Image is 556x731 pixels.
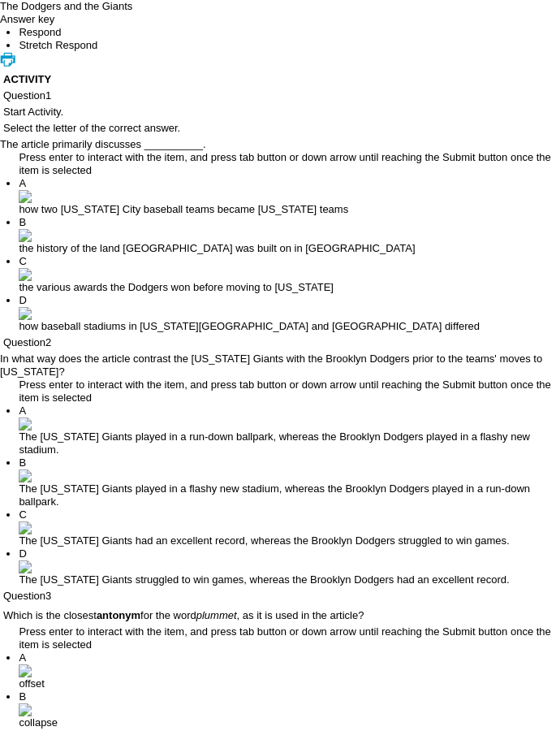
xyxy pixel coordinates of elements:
[19,703,32,716] img: B.gif
[19,216,26,228] span: B
[19,521,32,534] img: C.gif
[3,89,553,102] p: Question
[19,378,550,404] span: Press enter to interact with the item, and press tab button or down arrow until reaching the Subm...
[19,404,556,456] li: The [US_STATE] Giants played in a run-down ballpark, whereas the Brooklyn Dodgers played in a fla...
[19,404,26,417] span: A
[19,39,556,52] li: This is the Stretch Respond Tab
[3,122,553,135] p: Select the letter of the correct answer.
[19,307,32,320] img: D.gif
[45,89,51,102] span: 1
[3,106,63,118] span: Start Activity.
[19,216,556,255] li: the history of the land [GEOGRAPHIC_DATA] was built on in [GEOGRAPHIC_DATA]
[19,456,26,469] span: B
[19,664,32,677] img: A.gif
[19,508,556,547] li: The [US_STATE] Giants had an excellent record, whereas the Brooklyn Dodgers struggled to win games.
[3,590,553,603] p: Question
[19,417,32,430] img: A.gif
[19,625,550,651] span: Press enter to interact with the item, and press tab button or down arrow until reaching the Subm...
[19,547,26,560] span: D
[196,609,237,621] em: plummet
[3,73,553,86] h3: ACTIVITY
[19,508,26,521] span: C
[19,255,556,294] li: the various awards the Dodgers won before moving to [US_STATE]
[19,255,26,267] span: C
[3,336,553,349] p: Question
[19,690,556,729] li: collapse
[19,177,556,216] li: how two [US_STATE] City baseball teams became [US_STATE] teams
[19,651,556,690] li: offset
[19,190,32,203] img: A_filled.gif
[19,177,26,189] span: A
[19,560,32,573] img: D_filled.gif
[19,690,26,703] span: B
[19,294,556,333] li: how baseball stadiums in [US_STATE][GEOGRAPHIC_DATA] and [GEOGRAPHIC_DATA] differed
[3,609,553,622] p: Which is the closest for the word , as it is used in the article?
[19,229,32,242] img: B.gif
[45,336,51,348] span: 2
[45,590,51,602] span: 3
[19,268,32,281] img: C.gif
[97,609,140,621] strong: antonym
[19,26,556,39] li: This is the Respond Tab
[19,456,556,508] li: The [US_STATE] Giants played in a flashy new stadium, whereas the Brooklyn Dodgers played in a ru...
[19,294,26,306] span: D
[19,547,556,586] li: The [US_STATE] Giants struggled to win games, whereas the Brooklyn Dodgers had an excellent record.
[19,469,32,482] img: B.gif
[19,651,26,664] span: A
[19,151,550,176] span: Press enter to interact with the item, and press tab button or down arrow until reaching the Subm...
